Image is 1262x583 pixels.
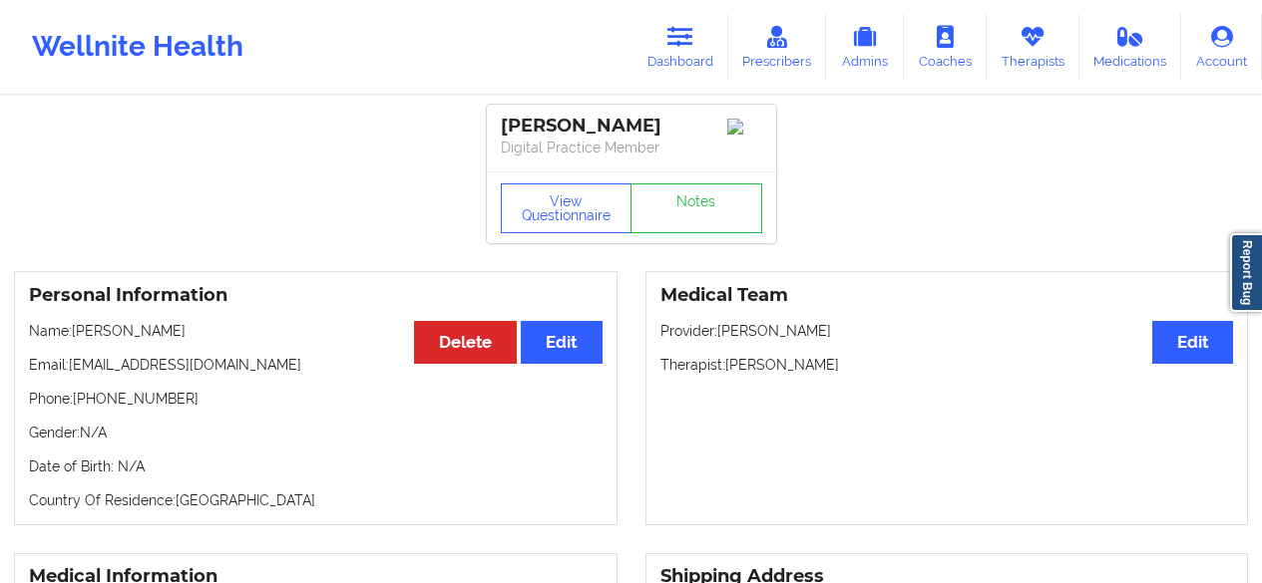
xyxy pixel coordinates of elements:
[29,423,603,442] p: Gender: N/A
[414,321,517,364] button: Delete
[826,14,904,80] a: Admins
[29,355,603,375] p: Email: [EMAIL_ADDRESS][DOMAIN_NAME]
[29,284,603,307] h3: Personal Information
[29,456,603,476] p: Date of Birth: N/A
[904,14,987,80] a: Coaches
[632,14,728,80] a: Dashboard
[501,183,632,233] button: View Questionnaire
[29,490,603,510] p: Country Of Residence: [GEOGRAPHIC_DATA]
[501,138,762,157] p: Digital Practice Member
[501,115,762,138] div: [PERSON_NAME]
[660,284,1234,307] h3: Medical Team
[1181,14,1262,80] a: Account
[987,14,1079,80] a: Therapists
[631,183,762,233] a: Notes
[728,14,827,80] a: Prescribers
[660,321,1234,341] p: Provider: [PERSON_NAME]
[29,389,603,409] p: Phone: [PHONE_NUMBER]
[1230,233,1262,312] a: Report Bug
[1079,14,1182,80] a: Medications
[660,355,1234,375] p: Therapist: [PERSON_NAME]
[521,321,602,364] button: Edit
[29,321,603,341] p: Name: [PERSON_NAME]
[1152,321,1233,364] button: Edit
[727,119,762,135] img: Image%2Fplaceholer-image.png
